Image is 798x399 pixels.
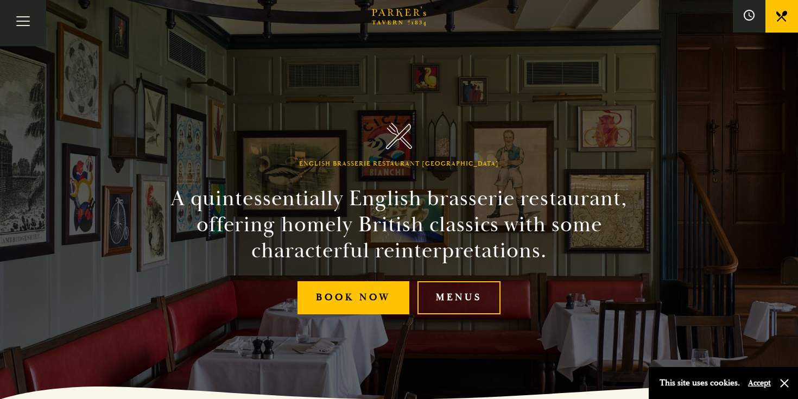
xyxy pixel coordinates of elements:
button: Accept [748,378,771,388]
h2: A quintessentially English brasserie restaurant, offering homely British classics with some chara... [151,186,647,264]
img: Parker's Tavern Brasserie Cambridge [386,123,413,149]
button: Close and accept [779,378,790,389]
a: Menus [417,281,501,314]
h1: English Brasserie Restaurant [GEOGRAPHIC_DATA] [299,160,499,168]
p: This site uses cookies. [660,375,740,391]
a: Book Now [297,281,409,314]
